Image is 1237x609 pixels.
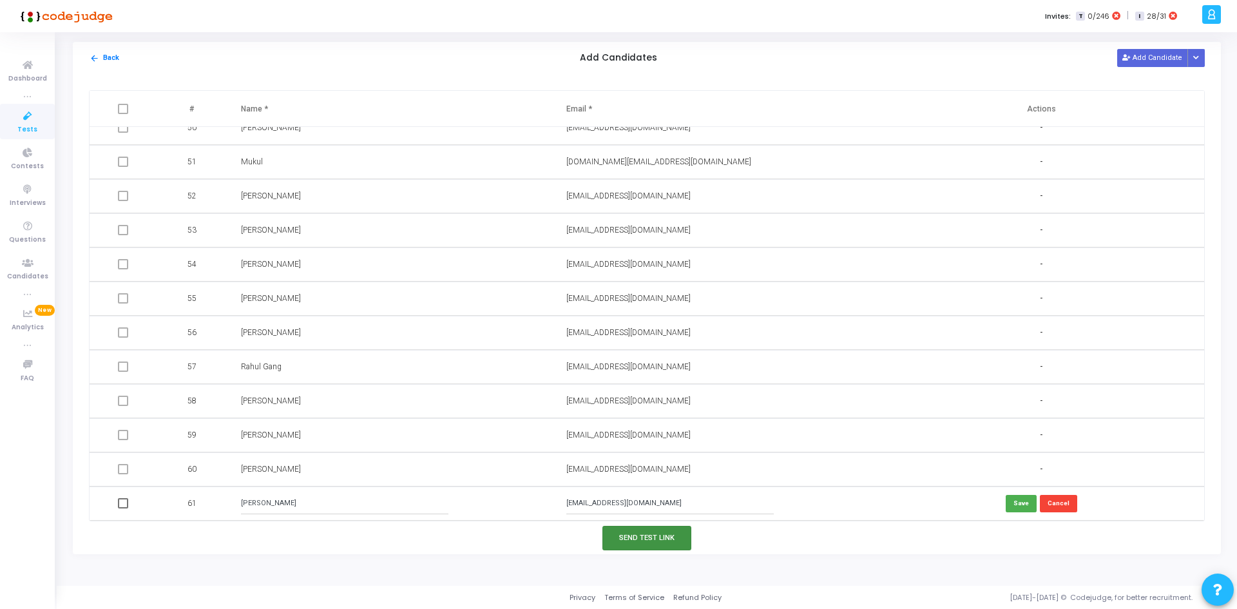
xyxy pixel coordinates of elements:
button: Send Test Link [602,526,691,550]
span: 59 [187,429,197,441]
span: Analytics [12,322,44,333]
span: - [1040,362,1042,372]
th: Name * [228,91,553,127]
span: [EMAIL_ADDRESS][DOMAIN_NAME] [566,191,691,200]
span: 54 [187,258,197,270]
button: Add Candidate [1117,49,1188,66]
a: Refund Policy [673,592,722,603]
span: Contests [11,161,44,172]
button: Cancel [1040,495,1077,512]
span: [PERSON_NAME] [241,465,301,474]
span: [PERSON_NAME] [241,191,301,200]
span: 55 [187,293,197,304]
span: - [1040,464,1042,475]
span: - [1040,225,1042,236]
span: - [1040,396,1042,407]
span: 60 [187,463,197,475]
span: FAQ [21,373,34,384]
img: logo [16,3,113,29]
th: Email * [553,91,879,127]
span: [EMAIL_ADDRESS][DOMAIN_NAME] [566,260,691,269]
span: Tests [17,124,37,135]
span: 28/31 [1147,11,1166,22]
span: T [1076,12,1084,21]
span: 61 [187,498,197,509]
div: [DATE]-[DATE] © Codejudge, for better recruitment. [722,592,1221,603]
a: Terms of Service [604,592,664,603]
span: [EMAIL_ADDRESS][DOMAIN_NAME] [566,123,691,132]
span: 51 [187,156,197,168]
span: [DOMAIN_NAME][EMAIL_ADDRESS][DOMAIN_NAME] [566,157,751,166]
mat-icon: arrow_back [90,53,99,63]
span: Rahul Gang [241,362,282,371]
span: 56 [187,327,197,338]
span: - [1040,157,1042,168]
div: Button group with nested dropdown [1187,49,1205,66]
span: [PERSON_NAME] [241,328,301,337]
span: - [1040,430,1042,441]
span: 0/246 [1088,11,1109,22]
span: [PERSON_NAME] [241,123,301,132]
span: [EMAIL_ADDRESS][DOMAIN_NAME] [566,465,691,474]
span: [EMAIL_ADDRESS][DOMAIN_NAME] [566,226,691,235]
span: Dashboard [8,73,47,84]
button: Back [89,52,120,64]
th: # [158,91,227,127]
span: 50 [187,122,197,133]
span: - [1040,191,1042,202]
span: - [1040,122,1042,133]
span: [PERSON_NAME] [241,260,301,269]
span: - [1040,327,1042,338]
span: 57 [187,361,197,372]
span: 58 [187,395,197,407]
span: Questions [9,235,46,246]
span: [EMAIL_ADDRESS][DOMAIN_NAME] [566,362,691,371]
span: 52 [187,190,197,202]
h5: Add Candidates [580,53,657,64]
span: [PERSON_NAME] [241,226,301,235]
span: [EMAIL_ADDRESS][DOMAIN_NAME] [566,328,691,337]
span: [PERSON_NAME] [241,294,301,303]
label: Invites: [1045,11,1071,22]
span: [PERSON_NAME] [241,430,301,440]
span: | [1127,9,1129,23]
a: Privacy [570,592,595,603]
span: [PERSON_NAME] [241,396,301,405]
th: Actions [879,91,1204,127]
span: 53 [187,224,197,236]
span: - [1040,259,1042,270]
span: - [1040,293,1042,304]
span: [EMAIL_ADDRESS][DOMAIN_NAME] [566,294,691,303]
span: Mukul [241,157,263,166]
span: [EMAIL_ADDRESS][DOMAIN_NAME] [566,430,691,440]
span: New [35,305,55,316]
span: Candidates [7,271,48,282]
span: Interviews [10,198,46,209]
button: Save [1006,495,1037,512]
span: [EMAIL_ADDRESS][DOMAIN_NAME] [566,396,691,405]
span: I [1135,12,1144,21]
